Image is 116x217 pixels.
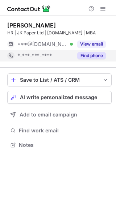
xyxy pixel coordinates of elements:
span: Find work email [19,127,109,134]
div: Save to List / ATS / CRM [20,77,99,83]
img: ContactOut v5.3.10 [7,4,51,13]
button: Reveal Button [77,52,106,59]
button: save-profile-one-click [7,73,112,86]
span: ***@[DOMAIN_NAME] [17,41,67,47]
button: Reveal Button [77,41,106,48]
span: Add to email campaign [20,112,77,118]
button: Notes [7,140,112,150]
div: [PERSON_NAME] [7,22,56,29]
div: HR | JK Paper Ltd | [DOMAIN_NAME] | MBA [7,30,112,36]
button: Add to email campaign [7,108,112,121]
button: Find work email [7,125,112,136]
span: AI write personalized message [20,94,97,100]
span: Notes [19,142,109,148]
button: AI write personalized message [7,91,112,104]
